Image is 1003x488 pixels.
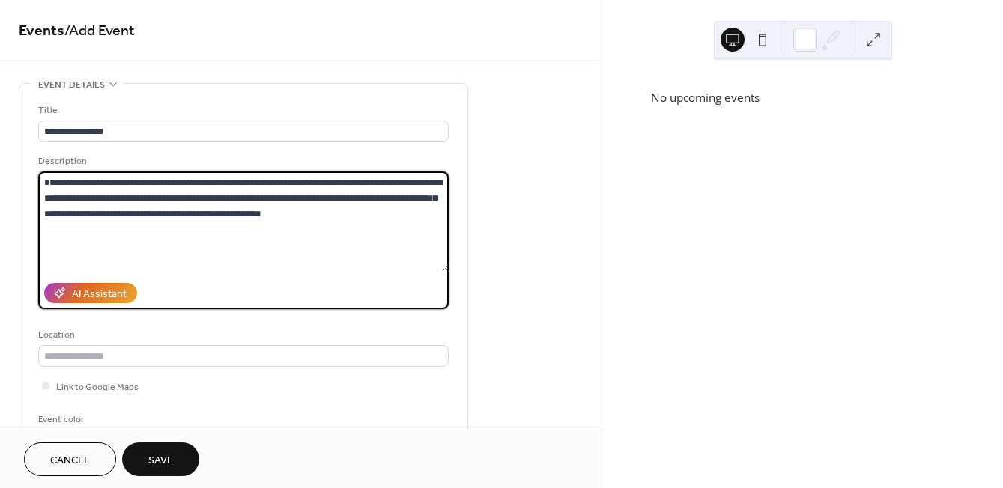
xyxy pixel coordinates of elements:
[651,89,954,106] div: No upcoming events
[64,16,135,46] span: / Add Event
[148,453,173,469] span: Save
[24,442,116,476] button: Cancel
[122,442,199,476] button: Save
[38,412,151,427] div: Event color
[38,77,105,93] span: Event details
[38,327,446,343] div: Location
[72,287,127,302] div: AI Assistant
[19,16,64,46] a: Events
[44,283,137,303] button: AI Assistant
[56,379,139,395] span: Link to Google Maps
[50,453,90,469] span: Cancel
[38,103,446,118] div: Title
[38,153,446,169] div: Description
